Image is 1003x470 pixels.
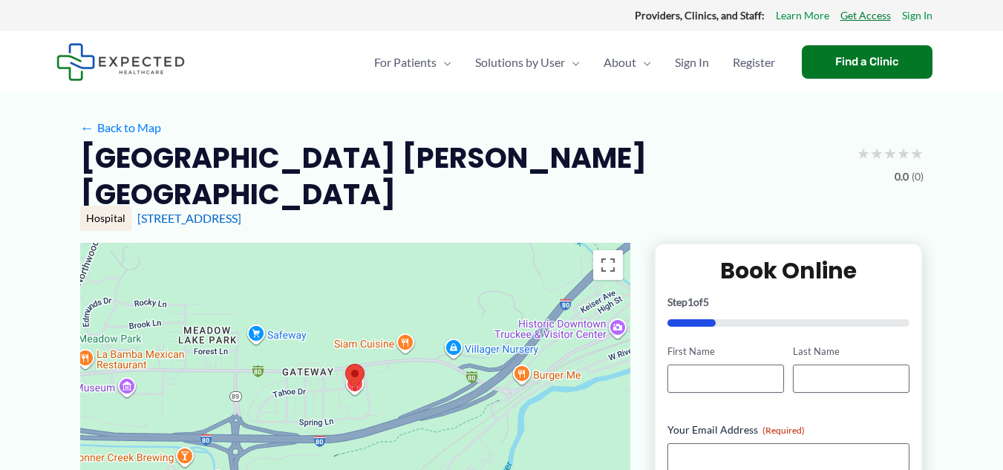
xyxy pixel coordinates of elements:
span: Register [733,36,775,88]
a: Sign In [902,6,932,25]
span: For Patients [374,36,437,88]
a: Get Access [840,6,891,25]
span: (0) [912,167,924,186]
nav: Primary Site Navigation [362,36,787,88]
span: 5 [703,296,709,308]
div: Hospital [80,206,131,231]
span: Menu Toggle [636,36,651,88]
span: ★ [870,140,883,167]
a: Register [721,36,787,88]
strong: Providers, Clinics, and Staff: [635,9,765,22]
span: (Required) [762,425,805,436]
a: Find a Clinic [802,45,932,79]
a: [STREET_ADDRESS] [137,211,241,225]
span: ★ [883,140,897,167]
label: Your Email Address [667,422,910,437]
span: 1 [687,296,693,308]
span: About [604,36,636,88]
span: Menu Toggle [565,36,580,88]
label: First Name [667,345,784,359]
a: Solutions by UserMenu Toggle [463,36,592,88]
img: Expected Healthcare Logo - side, dark font, small [56,43,185,81]
span: ★ [897,140,910,167]
button: Toggle fullscreen view [593,250,623,280]
h2: [GEOGRAPHIC_DATA] [PERSON_NAME][GEOGRAPHIC_DATA] [80,140,845,213]
span: Solutions by User [475,36,565,88]
span: Sign In [675,36,709,88]
p: Step of [667,297,910,307]
span: 0.0 [895,167,909,186]
a: For PatientsMenu Toggle [362,36,463,88]
span: ← [80,120,94,134]
a: ←Back to Map [80,117,161,139]
h2: Book Online [667,256,910,285]
span: ★ [910,140,924,167]
a: AboutMenu Toggle [592,36,663,88]
a: Sign In [663,36,721,88]
label: Last Name [793,345,909,359]
span: ★ [857,140,870,167]
span: Menu Toggle [437,36,451,88]
a: Learn More [776,6,829,25]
